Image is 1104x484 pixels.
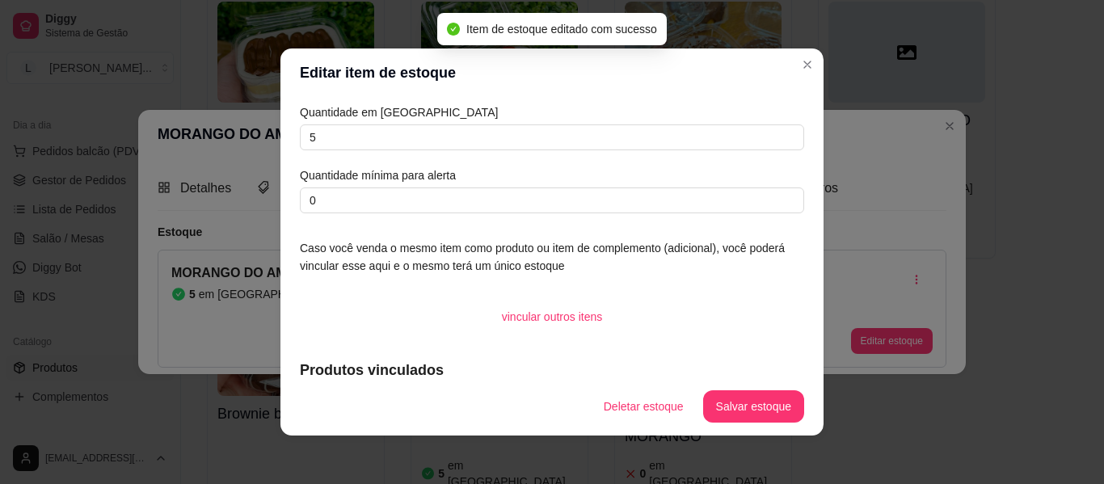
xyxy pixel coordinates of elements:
article: Caso você venda o mesmo item como produto ou item de complemento (adicional), você poderá vincula... [300,239,804,275]
button: Deletar estoque [591,390,697,423]
button: vincular outros itens [489,301,616,333]
header: Editar item de estoque [280,48,824,97]
button: Close [794,52,820,78]
button: Salvar estoque [703,390,804,423]
span: check-circle [447,23,460,36]
article: Quantidade mínima para alerta [300,166,804,184]
article: Produtos vinculados [300,359,804,381]
span: Item de estoque editado com sucesso [466,23,657,36]
article: Quantidade em [GEOGRAPHIC_DATA] [300,103,804,121]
